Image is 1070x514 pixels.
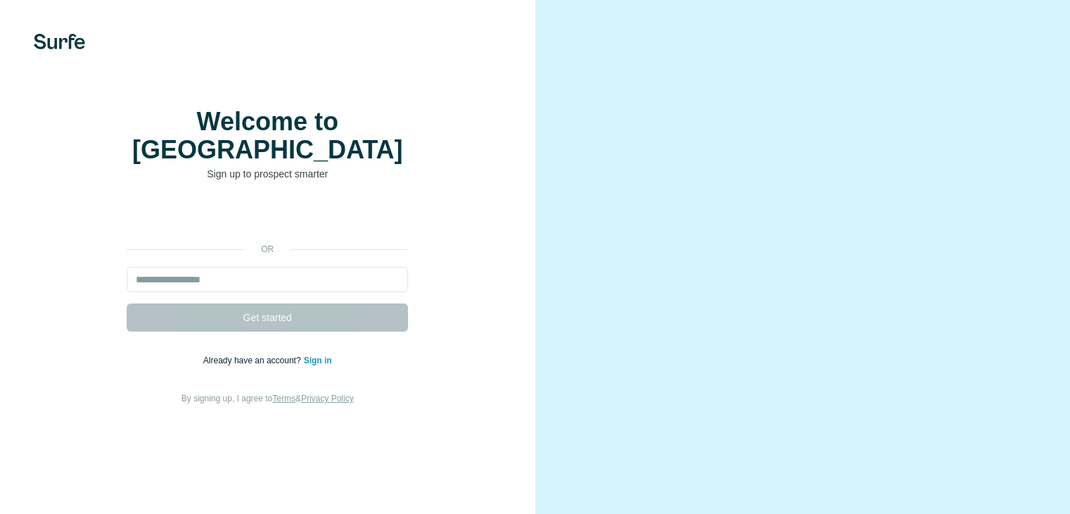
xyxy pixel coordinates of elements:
[120,202,415,233] iframe: Sign in with Google Button
[301,394,354,403] a: Privacy Policy
[272,394,295,403] a: Terms
[127,167,408,181] p: Sign up to prospect smarter
[127,108,408,164] h1: Welcome to [GEOGRAPHIC_DATA]
[304,356,332,365] a: Sign in
[203,356,304,365] span: Already have an account?
[245,243,290,256] p: or
[34,34,85,49] img: Surfe's logo
[181,394,354,403] span: By signing up, I agree to &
